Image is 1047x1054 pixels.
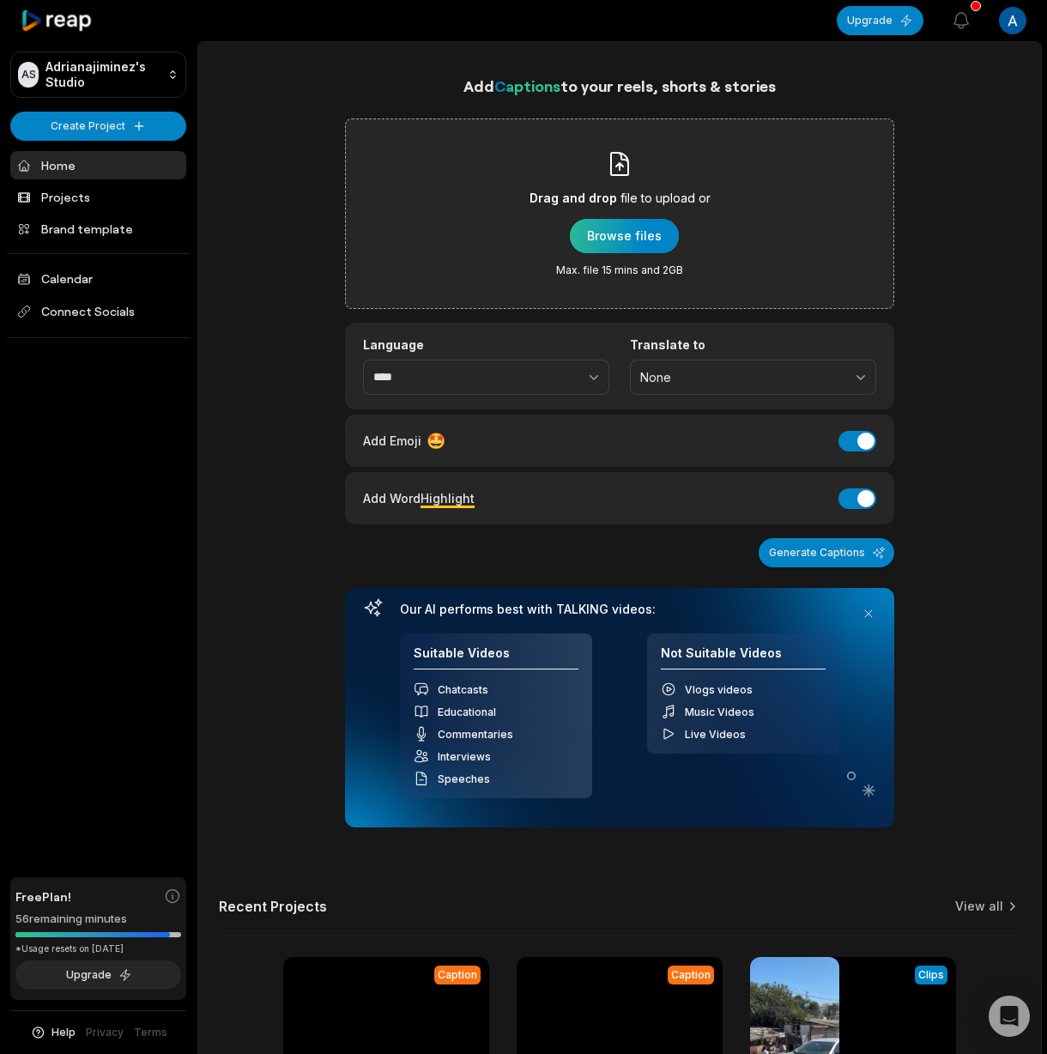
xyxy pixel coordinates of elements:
[15,942,181,955] div: *Usage resets on [DATE]
[421,491,475,506] span: Highlight
[414,645,578,670] h4: Suitable Videos
[10,151,186,179] a: Home
[51,1025,76,1040] span: Help
[10,183,186,211] a: Projects
[30,1025,76,1040] button: Help
[661,645,826,670] h4: Not Suitable Videos
[630,337,876,353] label: Translate to
[363,432,421,450] span: Add Emoji
[640,370,842,385] span: None
[10,112,186,141] button: Create Project
[759,538,894,567] button: Generate Captions
[685,728,746,741] span: Live Videos
[363,487,475,510] div: Add Word
[134,1025,167,1040] a: Terms
[438,772,490,785] span: Speeches
[10,264,186,293] a: Calendar
[219,898,327,915] h2: Recent Projects
[438,683,488,696] span: Chatcasts
[86,1025,124,1040] a: Privacy
[18,62,39,88] div: AS
[620,188,711,209] span: file to upload or
[10,296,186,327] span: Connect Socials
[427,429,445,452] span: 🤩
[438,750,491,763] span: Interviews
[556,263,683,277] span: Max. file 15 mins and 2GB
[630,360,876,396] button: None
[837,6,923,35] button: Upgrade
[400,602,839,617] h3: Our AI performs best with TALKING videos:
[570,219,679,253] button: Drag and dropfile to upload orMax. file 15 mins and 2GB
[438,728,513,741] span: Commentaries
[363,337,609,353] label: Language
[685,683,753,696] span: Vlogs videos
[15,887,71,906] span: Free Plan!
[45,59,160,90] p: Adrianajiminez's Studio
[15,911,181,928] div: 56 remaining minutes
[345,74,894,98] h1: Add to your reels, shorts & stories
[15,960,181,990] button: Upgrade
[685,706,754,718] span: Music Videos
[10,215,186,243] a: Brand template
[989,996,1030,1037] div: Open Intercom Messenger
[438,706,496,718] span: Educational
[955,898,1003,915] a: View all
[494,76,560,95] span: Captions
[530,188,617,209] span: Drag and drop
